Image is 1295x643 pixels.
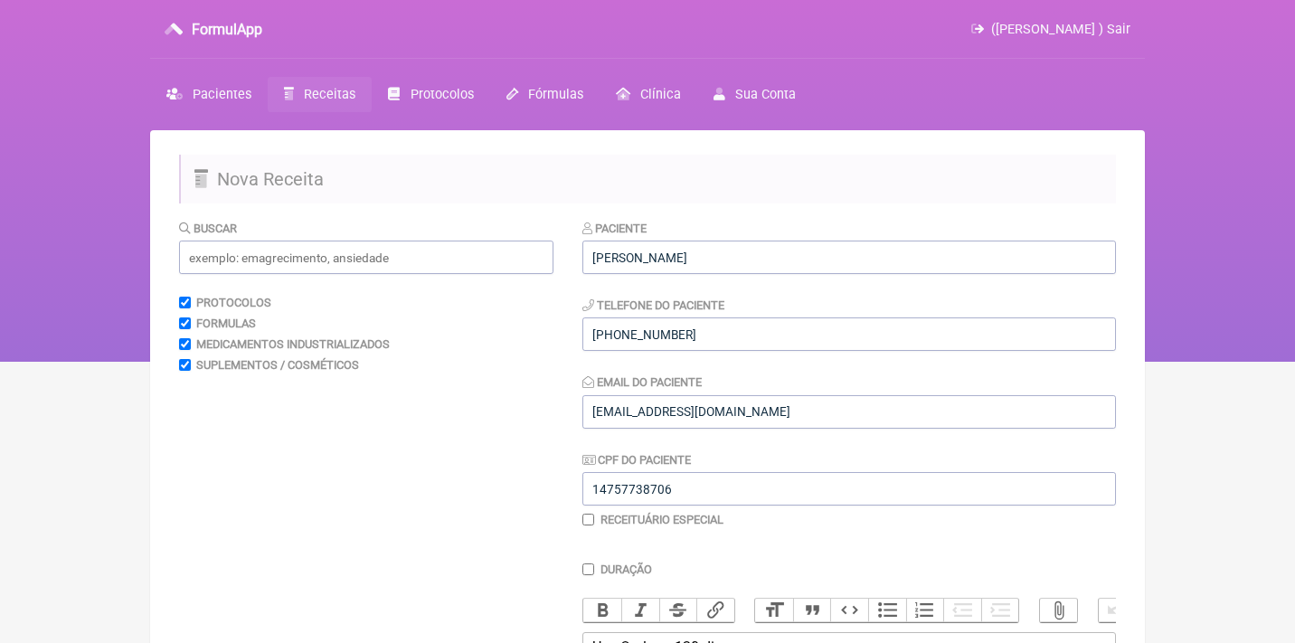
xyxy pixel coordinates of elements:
[943,599,981,622] button: Decrease Level
[1099,599,1137,622] button: Undo
[697,77,812,112] a: Sua Conta
[906,599,944,622] button: Numbers
[659,599,697,622] button: Strikethrough
[971,22,1130,37] a: ([PERSON_NAME] ) Sair
[640,87,681,102] span: Clínica
[991,22,1130,37] span: ([PERSON_NAME] ) Sair
[582,453,691,467] label: CPF do Paciente
[192,21,262,38] h3: FormulApp
[179,241,553,274] input: exemplo: emagrecimento, ansiedade
[868,599,906,622] button: Bullets
[735,87,796,102] span: Sua Conta
[582,298,724,312] label: Telefone do Paciente
[179,222,237,235] label: Buscar
[304,87,355,102] span: Receitas
[981,599,1019,622] button: Increase Level
[583,599,621,622] button: Bold
[196,296,271,309] label: Protocolos
[621,599,659,622] button: Italic
[196,358,359,372] label: Suplementos / Cosméticos
[696,599,734,622] button: Link
[600,513,723,526] label: Receituário Especial
[582,222,647,235] label: Paciente
[196,317,256,330] label: Formulas
[830,599,868,622] button: Code
[490,77,600,112] a: Fórmulas
[755,599,793,622] button: Heading
[600,77,697,112] a: Clínica
[150,77,268,112] a: Pacientes
[372,77,489,112] a: Protocolos
[179,155,1116,203] h2: Nova Receita
[793,599,831,622] button: Quote
[193,87,251,102] span: Pacientes
[582,375,702,389] label: Email do Paciente
[411,87,474,102] span: Protocolos
[1040,599,1078,622] button: Attach Files
[268,77,372,112] a: Receitas
[528,87,583,102] span: Fórmulas
[600,563,652,576] label: Duração
[196,337,390,351] label: Medicamentos Industrializados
